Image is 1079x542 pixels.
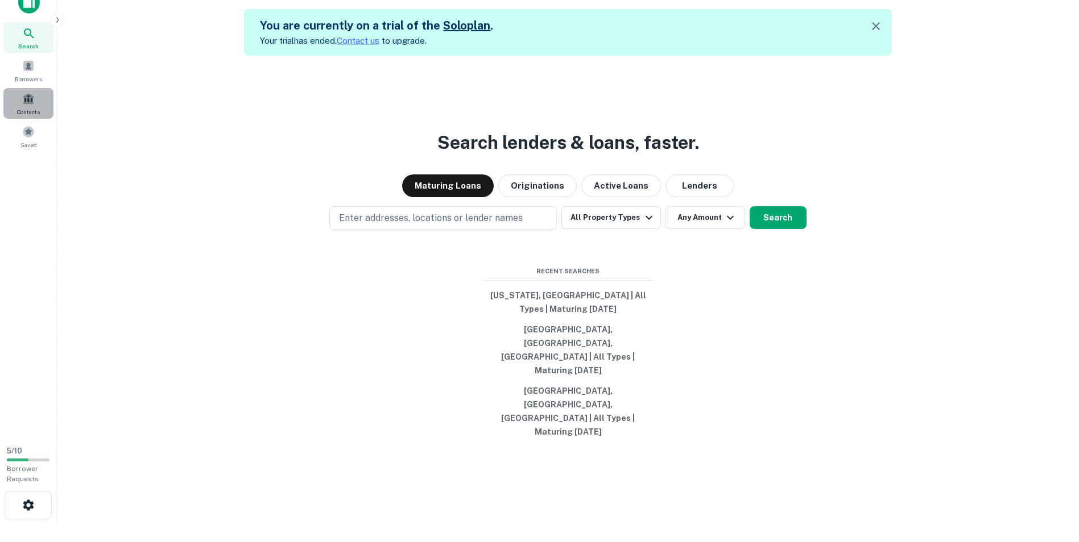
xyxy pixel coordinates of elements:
[498,174,577,197] button: Originations
[339,211,523,225] p: Enter addresses, locations or lender names
[483,266,654,276] span: Recent Searches
[18,41,39,51] span: Search
[443,19,490,32] a: Soloplan
[17,107,40,116] span: Contacts
[3,22,53,53] a: Search
[665,174,734,197] button: Lenders
[483,381,654,442] button: [GEOGRAPHIC_DATA], [GEOGRAPHIC_DATA], [GEOGRAPHIC_DATA] | All Types | Maturing [DATE]
[20,140,37,149] span: Saved
[7,465,39,483] span: Borrower Requests
[437,129,699,156] h3: Search lenders & loans, faster.
[483,319,654,381] button: [GEOGRAPHIC_DATA], [GEOGRAPHIC_DATA], [GEOGRAPHIC_DATA] | All Types | Maturing [DATE]
[3,121,53,152] a: Saved
[260,17,493,34] h5: You are currently on a trial of the .
[483,285,654,319] button: [US_STATE], [GEOGRAPHIC_DATA] | All Types | Maturing [DATE]
[402,174,494,197] button: Maturing Loans
[750,206,807,229] button: Search
[329,206,557,230] button: Enter addresses, locations or lender names
[7,447,22,455] span: 5 / 10
[561,206,660,229] button: All Property Types
[665,206,745,229] button: Any Amount
[337,36,379,45] a: Contact us
[260,34,493,48] p: Your trial has ended. to upgrade.
[1022,451,1079,506] iframe: Chat Widget
[15,74,42,84] span: Borrowers
[3,88,53,119] a: Contacts
[3,55,53,86] a: Borrowers
[581,174,661,197] button: Active Loans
